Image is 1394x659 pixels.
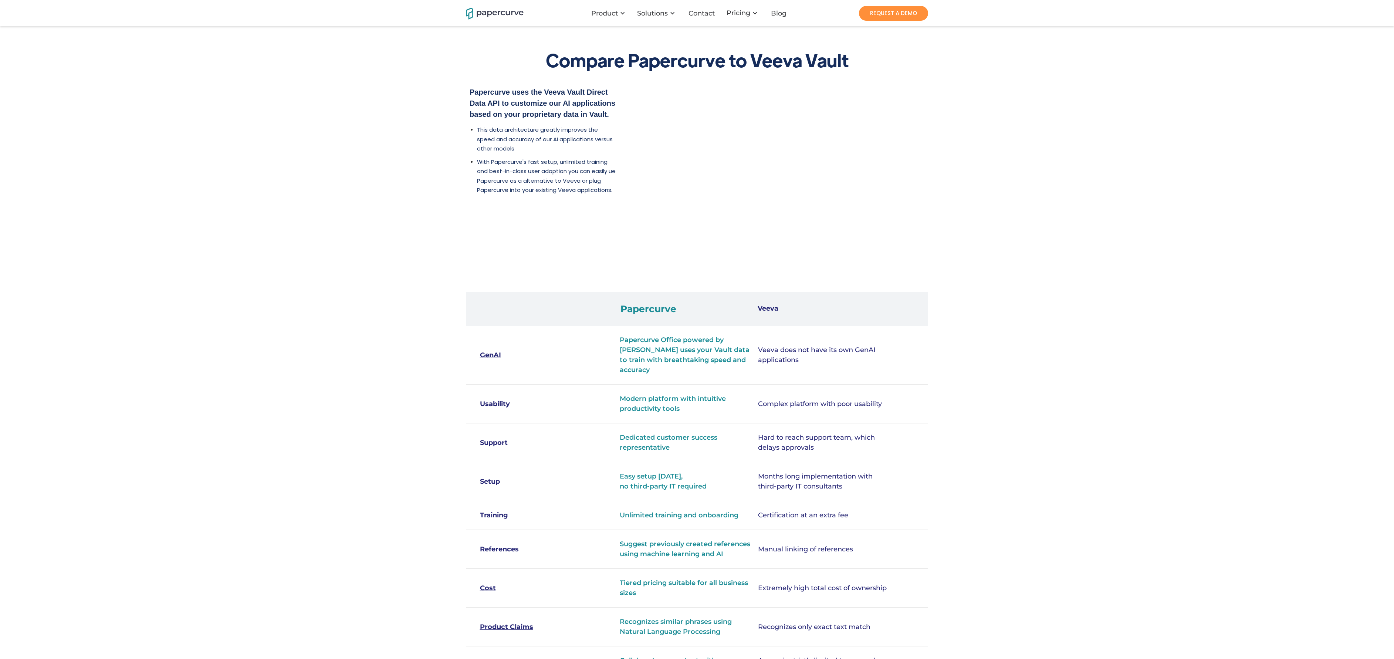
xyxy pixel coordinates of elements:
div: Unlimited training and onboarding [620,510,753,520]
div: Papercurve [617,305,754,313]
a: REQUEST A DEMO [859,6,928,21]
div: Pricing [722,2,765,24]
strong: This data architecture greatly improves the speed and accuracy of our AI applications versus othe... [477,126,613,152]
div: Product [587,2,633,24]
div: Extremely high total cost of ownership [758,583,891,593]
a: Product Claims [480,622,552,632]
div: Training [480,510,552,520]
div: Recognizes similar phrases using Natural Language Processing [620,617,753,637]
a: Papercurve uses the Veeva Vault Direct Data API to customize our AI applications based on your pr... [470,88,615,118]
a: GenAI [480,350,552,360]
a: References [480,544,552,554]
div: Solutions [637,10,668,17]
div: Usability [480,399,552,409]
div: Complex platform with poor usability [758,399,891,409]
div: Veeva [754,305,891,313]
span: Compare Papercurve to Veeva Vault [546,48,849,72]
div: Certification at an extra fee [758,510,891,520]
div: Solutions [633,2,683,24]
a: Cost [480,583,552,593]
div: Dedicated customer success representative [620,433,753,453]
div: Hard to reach support team, which delays approvals [758,433,891,453]
div: Easy setup [DATE], no third-party IT required [620,472,753,491]
strong: Veeva does not have its own GenAI applications [758,346,876,364]
a: Contact [683,10,722,17]
div: Product [591,10,618,17]
a: Blog [765,10,794,17]
div: Setup [480,477,552,487]
div: Contact [688,10,715,17]
a: Pricing [727,9,750,17]
a: home [466,7,514,20]
div: Support [480,438,552,448]
div: Manual linking of references [758,544,891,554]
div: Modern platform with intuitive productivity tools [620,394,753,414]
div: Blog [771,10,786,17]
div: Tiered pricing suitable for all business sizes [620,578,753,598]
div: Months long implementation with third-party IT consultants [758,472,891,491]
div: Recognizes only exact text match [758,622,891,632]
strong: Papercurve Office powered by [PERSON_NAME] uses your Vault data to train with breathtaking speed ... [620,336,750,374]
div: Suggest previously created references using machine learning and AI [620,539,753,559]
strong: With Papercurve's fast setup, unlimited training and best-in-class user adoption you can easily u... [477,158,616,194]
